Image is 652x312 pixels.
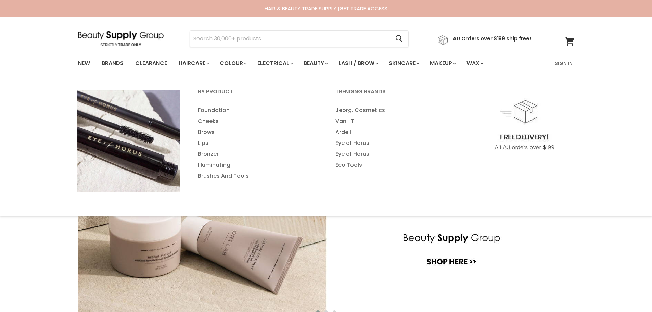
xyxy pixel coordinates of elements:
[551,56,577,71] a: Sign In
[327,160,463,171] a: Eco Tools
[189,149,325,160] a: Bronzer
[130,56,172,71] a: Clearance
[69,53,583,73] nav: Main
[327,138,463,149] a: Eye of Horus
[73,53,520,73] ul: Main menu
[252,56,297,71] a: Electrical
[97,56,129,71] a: Brands
[327,105,463,116] a: Jeorg. Cosmetics
[327,105,463,171] ul: Main menu
[189,105,325,116] a: Foundation
[390,31,408,47] button: Search
[618,280,645,305] iframe: Gorgias live chat messenger
[189,138,325,149] a: Lips
[340,5,387,12] a: GET TRADE ACCESS
[189,127,325,138] a: Brows
[327,127,463,138] a: Ardell
[190,31,390,47] input: Search
[69,5,583,12] div: HAIR & BEAUTY TRADE SUPPLY |
[174,56,213,71] a: Haircare
[384,56,423,71] a: Skincare
[327,86,463,103] a: Trending Brands
[189,116,325,127] a: Cheeks
[189,105,325,182] ul: Main menu
[189,86,325,103] a: By Product
[298,56,332,71] a: Beauty
[73,56,95,71] a: New
[333,56,382,71] a: Lash / Brow
[425,56,460,71] a: Makeup
[190,30,409,47] form: Product
[215,56,251,71] a: Colour
[189,160,325,171] a: Illuminating
[461,56,487,71] a: Wax
[327,149,463,160] a: Eye of Horus
[327,116,463,127] a: Vani-T
[189,171,325,182] a: Brushes And Tools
